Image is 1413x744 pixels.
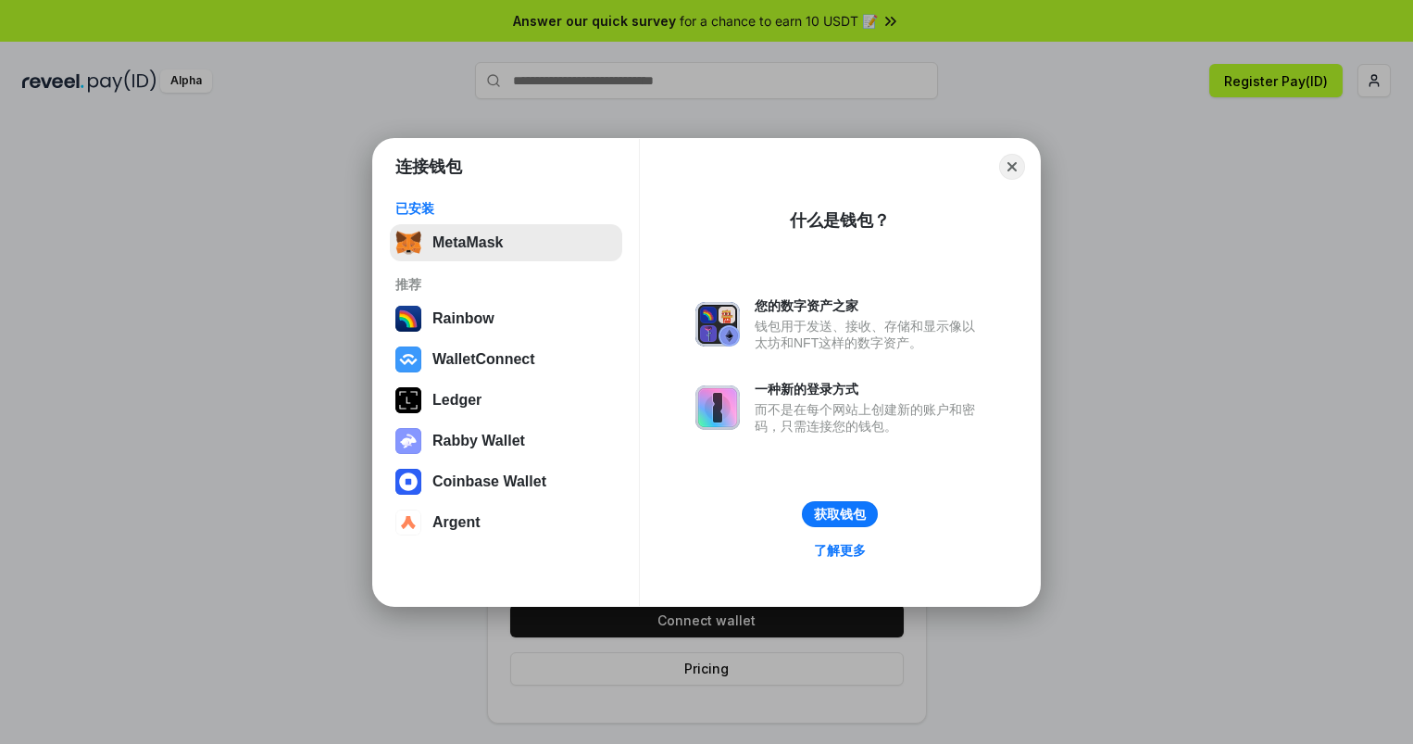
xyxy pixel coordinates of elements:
button: Close [999,154,1025,180]
button: Argent [390,504,622,541]
img: svg+xml,%3Csvg%20xmlns%3D%22http%3A%2F%2Fwww.w3.org%2F2000%2Fsvg%22%20fill%3D%22none%22%20viewBox... [695,302,740,347]
div: 已安装 [395,200,617,217]
div: 一种新的登录方式 [755,381,984,397]
div: WalletConnect [432,351,535,368]
div: 推荐 [395,276,617,293]
div: 钱包用于发送、接收、存储和显示像以太坊和NFT这样的数字资产。 [755,318,984,351]
div: 您的数字资产之家 [755,297,984,314]
h1: 连接钱包 [395,156,462,178]
button: Rainbow [390,300,622,337]
a: 了解更多 [803,538,877,562]
div: MetaMask [432,234,503,251]
button: Coinbase Wallet [390,463,622,500]
button: WalletConnect [390,341,622,378]
button: Rabby Wallet [390,422,622,460]
div: Rainbow [432,310,494,327]
div: Ledger [432,392,481,409]
img: svg+xml,%3Csvg%20xmlns%3D%22http%3A%2F%2Fwww.w3.org%2F2000%2Fsvg%22%20fill%3D%22none%22%20viewBox... [695,385,740,430]
div: Rabby Wallet [432,433,525,449]
img: svg+xml,%3Csvg%20width%3D%2228%22%20height%3D%2228%22%20viewBox%3D%220%200%2028%2028%22%20fill%3D... [395,510,421,536]
button: Ledger [390,382,622,419]
div: 了解更多 [814,542,866,559]
div: Coinbase Wallet [432,473,546,490]
img: svg+xml,%3Csvg%20width%3D%2228%22%20height%3D%2228%22%20viewBox%3D%220%200%2028%2028%22%20fill%3D... [395,469,421,495]
img: svg+xml,%3Csvg%20width%3D%22120%22%20height%3D%22120%22%20viewBox%3D%220%200%20120%20120%22%20fil... [395,306,421,332]
div: 获取钱包 [814,506,866,523]
img: svg+xml,%3Csvg%20fill%3D%22none%22%20height%3D%2233%22%20viewBox%3D%220%200%2035%2033%22%20width%... [395,230,421,256]
div: 而不是在每个网站上创建新的账户和密码，只需连接您的钱包。 [755,401,984,435]
div: 什么是钱包？ [790,209,890,232]
button: MetaMask [390,224,622,261]
div: Argent [432,514,481,531]
img: svg+xml,%3Csvg%20xmlns%3D%22http%3A%2F%2Fwww.w3.org%2F2000%2Fsvg%22%20width%3D%2228%22%20height%3... [395,387,421,413]
img: svg+xml,%3Csvg%20xmlns%3D%22http%3A%2F%2Fwww.w3.org%2F2000%2Fsvg%22%20fill%3D%22none%22%20viewBox... [395,428,421,454]
img: svg+xml,%3Csvg%20width%3D%2228%22%20height%3D%2228%22%20viewBox%3D%220%200%2028%2028%22%20fill%3D... [395,347,421,372]
button: 获取钱包 [802,501,878,527]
